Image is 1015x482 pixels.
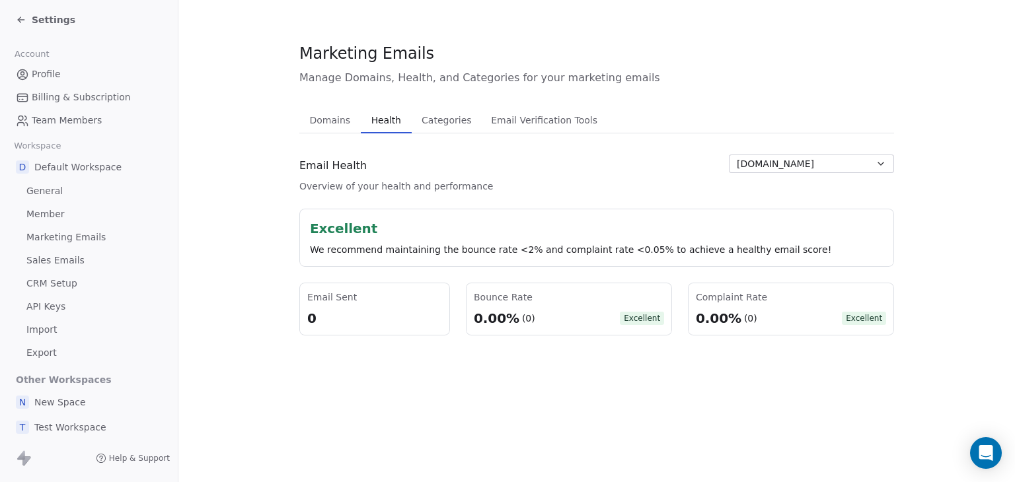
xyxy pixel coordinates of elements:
a: Import [11,319,167,341]
div: Complaint Rate [696,291,886,304]
div: (0) [521,312,535,325]
span: Member [26,207,65,221]
a: Marketing Emails [11,226,167,248]
a: CRM Setup [11,273,167,294]
div: We recommend maintaining the bounce rate <2% and complaint rate <0.05% to achieve a healthy email... [310,243,883,256]
span: General [26,184,63,198]
a: API Keys [11,296,167,318]
span: N [16,396,29,409]
div: 0.00% [474,309,519,327]
a: Settings [16,13,75,26]
span: Excellent [842,312,886,325]
span: CRM Setup [26,277,77,291]
span: Domains [305,111,356,129]
span: Workspace [9,136,67,156]
span: Overview of your health and performance [299,180,493,193]
div: Open Intercom Messenger [970,437,1002,469]
a: Help & Support [96,453,170,464]
span: Export [26,346,57,360]
div: (0) [744,312,757,325]
span: Excellent [620,312,664,325]
span: [DOMAIN_NAME] [737,157,814,171]
span: Profile [32,67,61,81]
div: 0.00% [696,309,741,327]
span: Settings [32,13,75,26]
a: Billing & Subscription [11,86,167,108]
span: Email Health [299,158,367,174]
span: Test Workspace [34,421,106,434]
div: Excellent [310,219,883,238]
span: Other Workspaces [11,369,117,390]
span: Email Verification Tools [486,111,603,129]
span: Manage Domains, Health, and Categories for your marketing emails [299,70,894,86]
span: Account [9,44,55,64]
a: General [11,180,167,202]
span: Marketing Emails [299,44,434,63]
span: D [16,160,29,174]
span: Billing & Subscription [32,90,131,104]
a: Profile [11,63,167,85]
span: Team Members [32,114,102,127]
div: 0 [307,309,442,327]
a: Team Members [11,110,167,131]
span: Default Workspace [34,160,122,174]
span: Help & Support [109,453,170,464]
span: API Keys [26,300,65,314]
a: Sales Emails [11,250,167,271]
div: Bounce Rate [474,291,664,304]
span: Categories [416,111,476,129]
a: Export [11,342,167,364]
div: Email Sent [307,291,442,304]
span: T [16,421,29,434]
a: Member [11,203,167,225]
span: Import [26,323,57,337]
span: Health [366,111,406,129]
span: Marketing Emails [26,230,106,244]
span: New Space [34,396,86,409]
span: Sales Emails [26,254,85,267]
